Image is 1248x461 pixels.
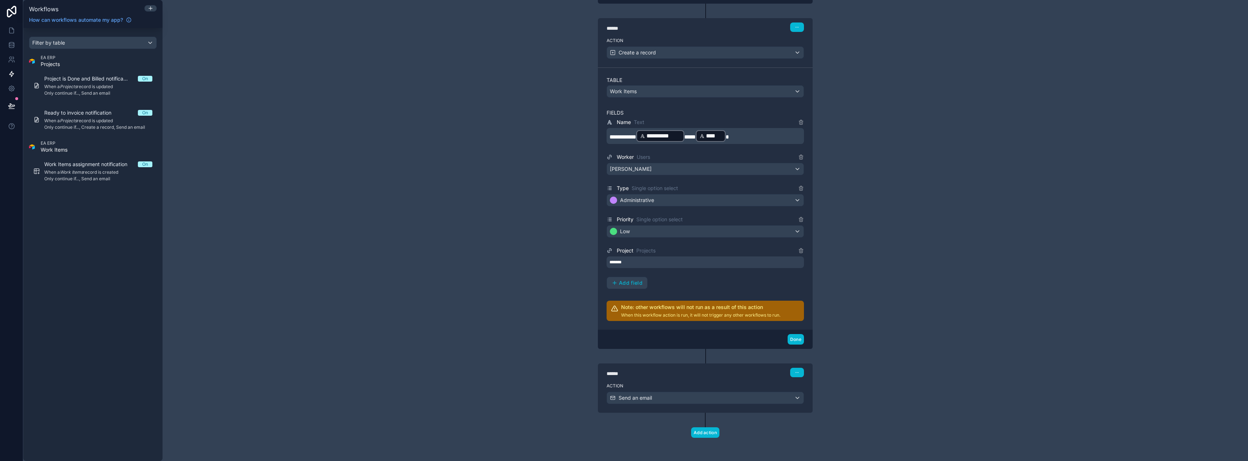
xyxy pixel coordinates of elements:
label: Action [607,38,804,44]
span: Users [637,153,650,161]
p: When this workflow action is run, it will not trigger any other workflows to run. [621,312,780,318]
button: Work Items [607,85,804,98]
span: Workflows [29,5,58,13]
a: How can workflows automate my app? [26,16,135,24]
span: Name [617,119,631,126]
button: Add action [691,427,719,438]
button: Low [607,225,804,238]
span: Project [617,247,633,254]
span: Projects [636,247,656,254]
button: Add field [607,277,648,289]
span: Text [634,119,644,126]
label: Table [607,77,804,84]
span: How can workflows automate my app? [29,16,123,24]
button: Send an email [607,392,804,404]
h2: Note: other workflows will not run as a result of this action [621,304,780,311]
span: Administrative [620,197,654,204]
span: Single option select [632,185,678,192]
span: Work Items [610,88,637,95]
button: Administrative [607,194,804,206]
button: [PERSON_NAME] [607,163,804,175]
span: Create a record [619,49,656,56]
span: Worker [617,153,634,161]
span: Priority [617,216,633,223]
span: Low [620,228,630,235]
span: Single option select [636,216,683,223]
span: Send an email [619,394,652,402]
span: Add field [619,280,643,286]
label: Fields [607,109,804,116]
span: [PERSON_NAME] [610,165,652,173]
button: Create a record [607,46,804,59]
label: Action [607,383,804,389]
button: Add field [607,277,647,289]
button: Done [788,334,804,345]
span: Type [617,185,629,192]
